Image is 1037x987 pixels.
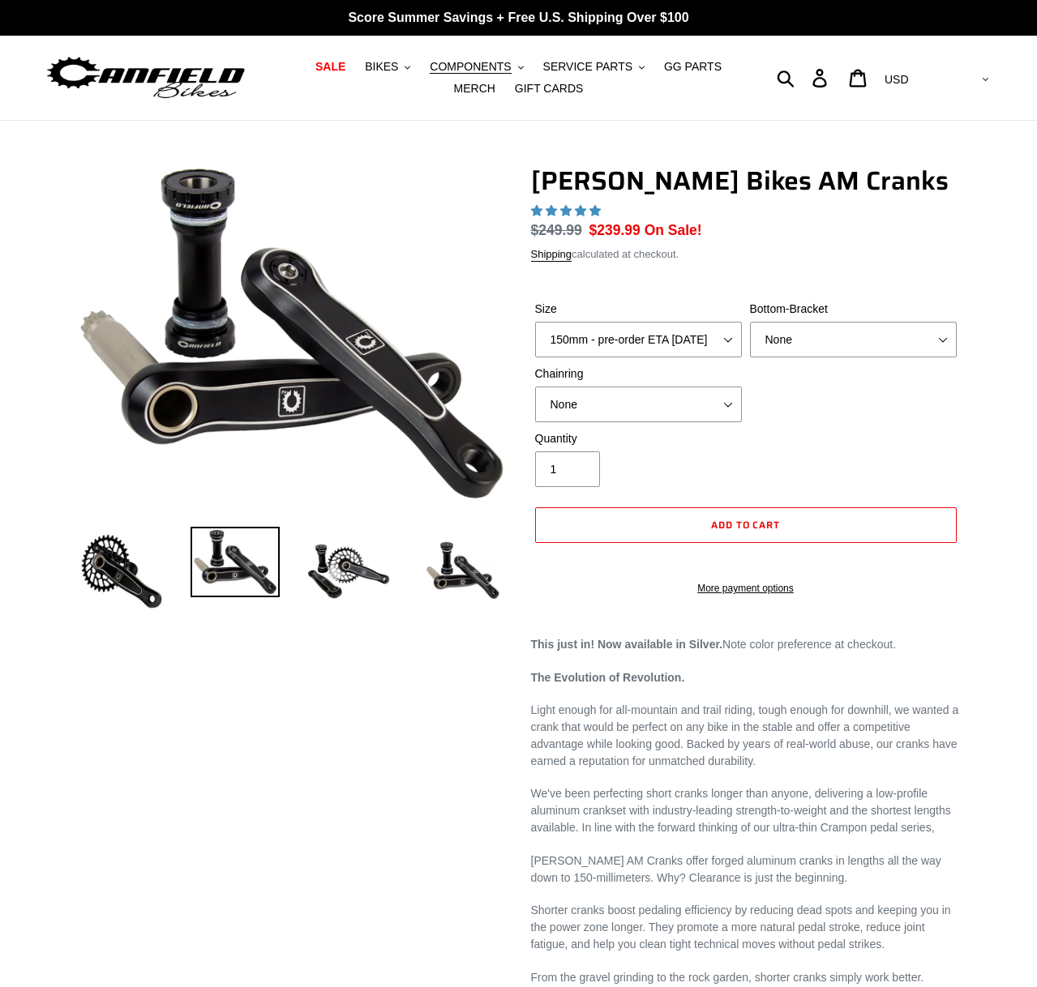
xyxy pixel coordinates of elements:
h1: [PERSON_NAME] Bikes AM Cranks [531,165,961,196]
label: Bottom-Bracket [750,301,957,318]
span: SERVICE PARTS [543,60,632,74]
div: calculated at checkout. [531,246,961,263]
img: Canfield Cranks [80,169,504,498]
button: COMPONENTS [422,56,531,78]
a: Shipping [531,248,572,262]
img: Canfield Bikes [45,53,247,104]
img: Load image into Gallery viewer, Canfield Cranks [191,527,280,598]
span: MERCH [454,82,495,96]
a: GG PARTS [656,56,730,78]
p: Shorter cranks boost pedaling efficiency by reducing dead spots and keeping you in the power zone... [531,902,961,953]
span: Add to cart [711,517,781,532]
p: Light enough for all-mountain and trail riding, tough enough for downhill, we wanted a crank that... [531,702,961,770]
button: BIKES [357,56,418,78]
p: From the gravel grinding to the rock garden, shorter cranks simply work better. [531,969,961,986]
strong: The Evolution of Revolution. [531,671,685,684]
s: $249.99 [531,222,582,238]
strong: This just in! Now available in Silver. [531,638,723,651]
a: GIFT CARDS [507,78,592,100]
label: Quantity [535,430,742,447]
label: Size [535,301,742,318]
a: More payment options [535,581,957,596]
span: 4.97 stars [531,204,604,217]
span: GIFT CARDS [515,82,584,96]
span: COMPONENTS [430,60,511,74]
span: GG PARTS [664,60,722,74]
label: Chainring [535,365,742,382]
button: Add to cart [535,507,957,543]
a: MERCH [446,78,504,100]
span: $239.99 [589,222,641,238]
span: BIKES [365,60,398,74]
button: SERVICE PARTS [535,56,653,78]
img: Load image into Gallery viewer, Canfield Bikes AM Cranks [77,527,166,616]
p: [PERSON_NAME] AM Cranks offer forged aluminum cranks in lengths all the way down to 150-millimete... [531,852,961,887]
span: On Sale! [645,220,702,241]
img: Load image into Gallery viewer, Canfield Bikes AM Cranks [304,527,393,616]
a: SALE [307,56,354,78]
p: Note color preference at checkout. [531,636,961,653]
img: Load image into Gallery viewer, CANFIELD-AM_DH-CRANKS [418,527,507,616]
span: SALE [315,60,345,74]
p: We've been perfecting short cranks longer than anyone, delivering a low-profile aluminum crankset... [531,785,961,836]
